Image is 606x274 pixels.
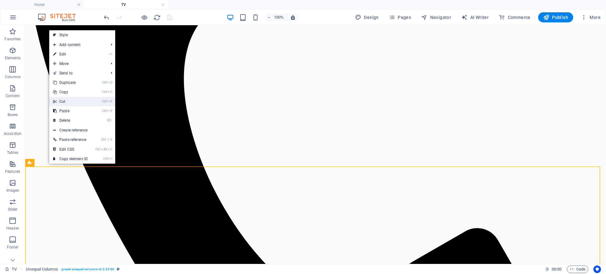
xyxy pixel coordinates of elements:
[61,265,114,273] span: . preset-unequal-columns-v2-2-20-80
[108,80,112,85] i: D
[459,12,491,22] button: AI Writer
[103,14,110,21] button: undo
[552,265,561,273] span: 00 00
[49,125,115,135] a: Create reference
[110,137,112,142] i: V
[49,97,92,106] a: CtrlXCut
[26,265,120,273] nav: breadcrumb
[109,157,112,161] i: I
[499,14,531,20] span: Commerce
[6,226,19,231] p: Header
[117,267,120,271] i: This element is a customizable preset
[570,265,585,273] span: Code
[5,74,21,79] p: Columns
[290,15,296,20] i: On resize automatically adjust zoom level to fit chosen device.
[49,116,92,125] a: ⌦Delete
[8,112,18,117] p: Boxes
[101,147,107,151] i: Alt
[545,265,562,273] h6: Session time
[102,90,107,94] i: Ctrl
[4,37,21,42] p: Favorites
[578,12,603,22] button: More
[49,106,92,116] a: CtrlVPaste
[5,169,20,174] p: Features
[140,14,148,21] button: Click here to leave preview mode and continue editing
[386,12,413,22] button: Pages
[107,118,112,122] i: ⌦
[49,68,106,78] a: Send to
[26,265,58,273] span: Click to select. Double-click to edit
[95,147,100,151] i: Ctrl
[49,50,92,59] a: ⏎Edit
[264,14,287,21] button: 100%
[108,99,112,103] i: X
[543,14,568,20] span: Publish
[49,40,106,50] span: Add content
[421,14,451,20] span: Navigator
[389,14,411,20] span: Pages
[538,12,573,22] button: Publish
[274,14,284,21] h6: 100%
[353,12,381,22] button: Design
[153,14,161,21] i: Reload page
[103,157,108,161] i: Ctrl
[36,14,84,21] img: Editor Logo
[109,52,112,56] i: ⏎
[581,14,601,20] span: More
[6,93,20,98] p: Content
[102,99,107,103] i: Ctrl
[7,150,18,155] p: Tables
[567,265,588,273] button: Code
[461,14,489,20] span: AI Writer
[556,267,557,271] span: :
[107,137,110,142] i: ⇧
[49,135,92,144] a: Ctrl⇧VPaste reference
[5,55,21,61] p: Elements
[108,109,112,113] i: V
[49,154,92,164] a: CtrlICopy element ID
[153,14,161,21] button: reload
[593,265,601,273] button: Usercentrics
[49,59,106,68] span: Move
[49,87,92,97] a: CtrlCCopy
[355,14,379,20] span: Design
[108,147,112,151] i: C
[496,12,533,22] button: Commerce
[7,245,18,250] p: Footer
[5,265,17,273] a: Click to cancel selection. Double-click to open Pages
[84,1,168,8] h4: TV
[101,137,106,142] i: Ctrl
[103,14,110,21] i: Undo: Change pages (Ctrl+Z)
[49,30,115,40] a: Style
[6,188,19,193] p: Images
[8,207,18,212] p: Slider
[4,131,21,136] p: Accordion
[102,109,107,113] i: Ctrl
[419,12,454,22] button: Navigator
[49,145,92,154] a: CtrlAltCEdit CSS
[49,78,92,87] a: CtrlDDuplicate
[108,90,112,94] i: C
[102,80,107,85] i: Ctrl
